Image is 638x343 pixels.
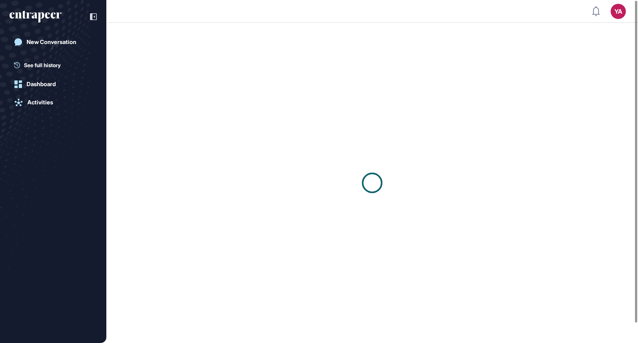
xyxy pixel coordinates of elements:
span: See full history [24,61,61,69]
a: See full history [14,61,97,69]
div: Dashboard [27,81,56,88]
div: entrapeer-logo [9,11,62,23]
button: YA [611,4,626,19]
a: Activities [9,95,97,110]
div: Activities [27,99,53,106]
a: New Conversation [9,35,97,50]
a: Dashboard [9,77,97,92]
div: New Conversation [27,39,76,46]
